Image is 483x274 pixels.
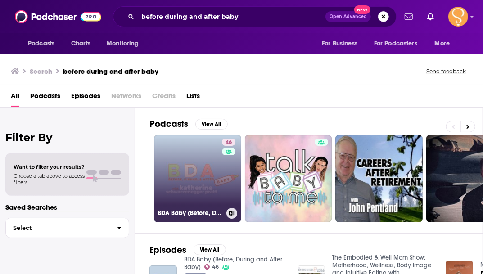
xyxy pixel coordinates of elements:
[429,35,461,52] button: open menu
[184,256,282,271] a: BDA Baby (Before, During and After Baby)
[186,89,200,107] a: Lists
[226,138,232,147] span: 46
[158,209,223,217] h3: BDA Baby (Before, During and After Baby)
[354,5,370,14] span: New
[138,9,325,24] input: Search podcasts, credits, & more...
[448,7,468,27] button: Show profile menu
[71,89,100,107] a: Episodes
[28,37,54,50] span: Podcasts
[322,37,357,50] span: For Business
[11,89,19,107] a: All
[149,244,226,256] a: EpisodesView All
[448,7,468,27] img: User Profile
[154,135,241,222] a: 46BDA Baby (Before, During and After Baby)
[424,9,438,24] a: Show notifications dropdown
[424,67,469,75] button: Send feedback
[113,6,397,27] div: Search podcasts, credits, & more...
[30,67,52,76] h3: Search
[71,37,90,50] span: Charts
[316,35,369,52] button: open menu
[30,89,60,107] a: Podcasts
[204,264,219,270] a: 46
[14,164,85,170] span: Want to filter your results?
[5,218,129,238] button: Select
[15,8,101,25] img: Podchaser - Follow, Share and Rate Podcasts
[401,9,416,24] a: Show notifications dropdown
[435,37,450,50] span: More
[374,37,417,50] span: For Podcasters
[100,35,150,52] button: open menu
[448,7,468,27] span: Logged in as RebeccaAtkinson
[107,37,139,50] span: Monitoring
[330,14,367,19] span: Open Advanced
[22,35,66,52] button: open menu
[111,89,141,107] span: Networks
[5,131,129,144] h2: Filter By
[63,67,158,76] h3: before during and after baby
[212,265,219,269] span: 46
[194,244,226,255] button: View All
[5,203,129,211] p: Saved Searches
[14,173,85,185] span: Choose a tab above to access filters.
[6,225,110,231] span: Select
[222,139,235,146] a: 46
[368,35,430,52] button: open menu
[152,89,176,107] span: Credits
[65,35,96,52] a: Charts
[149,118,188,130] h2: Podcasts
[149,244,186,256] h2: Episodes
[195,119,228,130] button: View All
[149,118,228,130] a: PodcastsView All
[325,11,371,22] button: Open AdvancedNew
